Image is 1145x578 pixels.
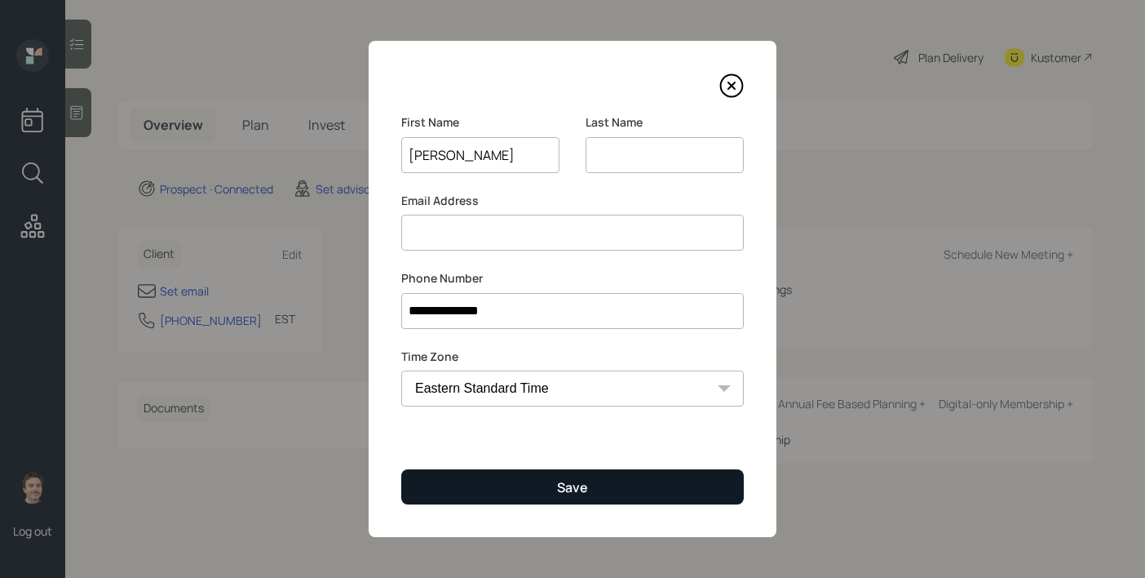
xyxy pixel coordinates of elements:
label: First Name [401,114,559,131]
button: Save [401,469,744,505]
label: Time Zone [401,349,744,365]
label: Email Address [401,193,744,209]
div: Save [557,478,588,496]
label: Last Name [586,114,744,131]
label: Phone Number [401,270,744,287]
